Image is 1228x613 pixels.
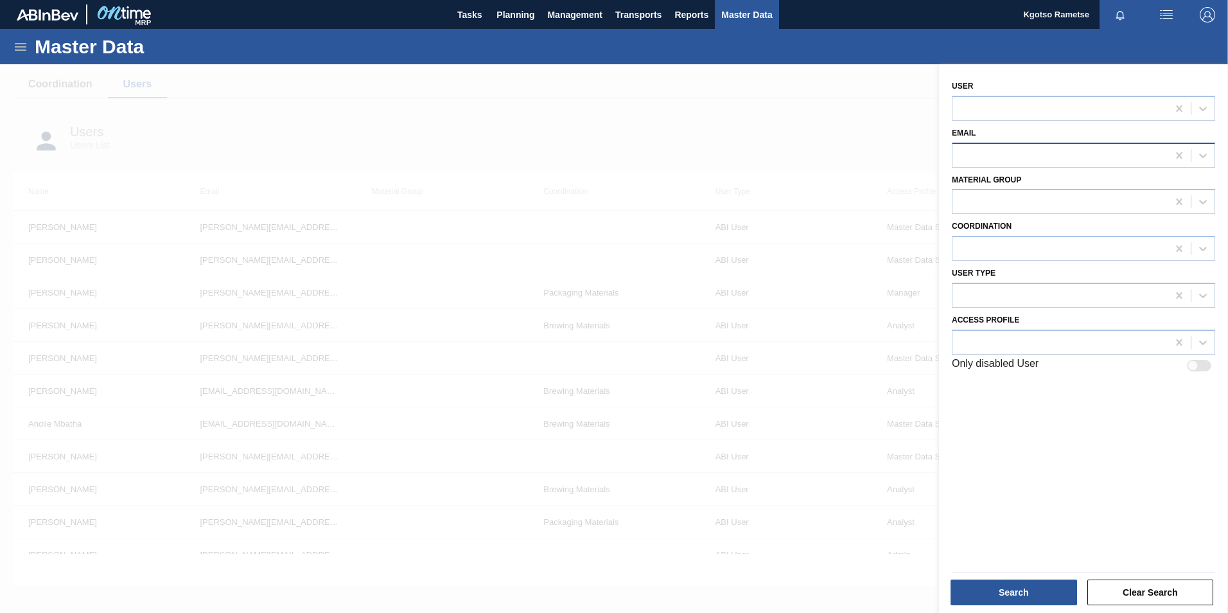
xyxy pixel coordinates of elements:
label: Coordination [952,222,1012,231]
label: Only disabled User [952,358,1039,373]
label: Access Profile [952,315,1019,324]
span: Master Data [721,7,772,22]
button: Search [951,580,1077,605]
img: TNhmsLtSVTkK8tSr43FrP2fwEKptu5GPRR3wAAAABJRU5ErkJggg== [17,9,78,21]
label: Material Group [952,175,1021,184]
span: Transports [615,7,662,22]
button: Clear Search [1087,580,1214,605]
h1: Master Data [35,39,263,54]
span: Planning [496,7,534,22]
span: Reports [674,7,708,22]
img: userActions [1159,7,1174,22]
span: Management [547,7,602,22]
label: User [952,82,973,91]
span: Tasks [455,7,484,22]
label: User Type [952,269,996,278]
label: Email [952,129,976,138]
img: Logout [1200,7,1215,22]
button: Notifications [1100,6,1141,24]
